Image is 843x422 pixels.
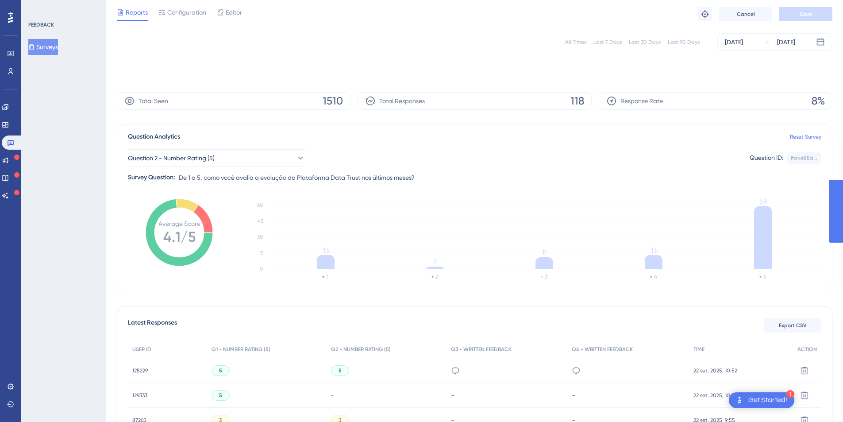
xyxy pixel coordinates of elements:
[258,218,263,224] tspan: 45
[259,250,263,256] tspan: 15
[764,318,821,333] button: Export CSV
[629,39,661,46] div: Last 30 Days
[128,172,175,183] div: Survey Question:
[572,391,684,399] div: -
[654,274,657,280] text: 4
[128,132,180,142] span: Question Analytics
[593,39,622,46] div: Last 7 Days
[693,392,737,399] span: 22 set. 2025, 10:38
[435,274,438,280] text: 2
[791,155,817,162] div: ffa4e88a...
[651,246,657,255] tspan: 13
[433,258,437,266] tspan: 2
[257,234,263,240] tspan: 30
[323,94,343,108] span: 1510
[797,346,817,353] span: ACTION
[158,220,200,227] tspan: Average Score
[719,7,772,21] button: Cancel
[451,346,512,353] span: Q3 - WRITTEN FEEDBACK
[126,7,148,18] span: Reports
[326,274,328,280] text: 1
[379,96,425,106] span: Total Responses
[737,11,755,18] span: Cancel
[570,94,584,108] span: 118
[128,153,215,163] span: Question 2 - Number Rating (5)
[542,248,547,257] tspan: 11
[260,266,263,272] tspan: 0
[693,367,737,374] span: 22 set. 2025, 10:52
[128,317,177,333] span: Latest Responses
[806,387,832,414] iframe: UserGuiding AI Assistant Launcher
[693,346,704,353] span: TIME
[763,274,766,280] text: 5
[132,367,148,374] span: 125229
[734,395,745,406] img: launcher-image-alternative-text
[212,346,270,353] span: Q1 - NUMBER RATING (5)
[339,367,342,374] span: 5
[219,392,222,399] span: 5
[786,390,794,398] div: 1
[139,96,168,106] span: Total Seen
[668,39,700,46] div: Last 90 Days
[226,7,242,18] span: Editor
[545,274,547,280] text: 3
[331,346,391,353] span: Q2 - NUMBER RATING (5)
[748,395,787,405] div: Get Started!
[132,392,147,399] span: 129333
[132,346,151,353] span: USER ID
[620,96,663,106] span: Response Rate
[777,37,795,47] div: [DATE]
[323,246,329,255] tspan: 13
[167,7,206,18] span: Configuration
[28,39,58,55] button: Surveys
[790,133,821,140] a: Reset Survey
[565,39,586,46] div: All Times
[257,202,263,208] tspan: 60
[800,11,812,18] span: Save
[779,7,832,21] button: Save
[812,94,825,108] span: 8%
[219,367,222,374] span: 5
[163,228,196,245] tspan: 4.1/5
[759,197,767,205] tspan: 59
[779,322,807,329] span: Export CSV
[725,37,743,47] div: [DATE]
[572,346,633,353] span: Q4 - WRITTEN FEEDBACK
[750,152,783,164] div: Question ID:
[128,149,305,167] button: Question 2 - Number Rating (5)
[451,391,563,399] div: -
[28,21,54,28] div: FEEDBACK
[331,392,334,399] span: -
[179,172,415,183] span: De 1 a 5, como você avalia a evolução da Plataforma Data Trust nos últimos meses?
[729,392,794,408] div: Open Get Started! checklist, remaining modules: 1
